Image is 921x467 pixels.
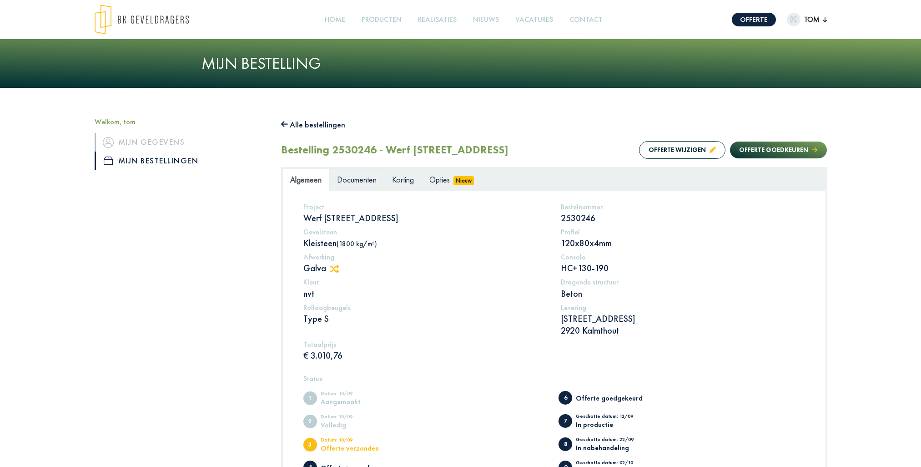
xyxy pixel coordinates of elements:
[512,10,557,30] a: Vacatures
[561,237,805,249] p: 120x80x4mm
[303,313,548,325] p: Type S
[303,391,317,405] span: Aangemaakt
[303,237,548,249] p: Kleisteen
[559,391,572,405] span: Offerte goedgekeurd
[321,398,396,405] div: Aangemaakt
[303,340,548,349] h5: Totaalprijs
[639,141,725,159] button: Offerte wijzigen
[561,278,805,286] h5: Dragende structuur
[561,203,805,211] h5: Bestelnummer
[281,143,508,157] h2: Bestelling 2530246 - Werf [STREET_ADDRESS]
[321,437,396,445] div: Datum: 10/09
[576,444,651,451] div: In nabehandeling
[282,168,825,191] ul: Tabs
[800,14,823,25] span: tom
[576,437,651,444] div: Geschatte datum: 22/09
[303,278,548,286] h5: Kleur
[95,133,267,151] a: iconMijn gegevens
[559,414,572,428] span: In productie
[561,313,805,336] p: [STREET_ADDRESS] 2920 Kalmthout
[303,212,548,224] p: Werf [STREET_ADDRESS]
[576,414,651,421] div: Geschatte datum: 12/09
[566,10,606,30] a: Contact
[561,228,805,236] h5: Profiel
[561,262,805,274] p: HC+130-190
[103,137,114,148] img: icon
[281,117,346,132] button: Alle bestellingen
[303,228,548,236] h5: Gevelsteen
[321,10,349,30] a: Home
[303,438,317,452] span: Offerte verzonden
[429,174,450,185] span: Opties
[561,288,805,299] p: Beton
[321,421,396,428] div: Volledig
[290,174,322,185] span: Algemeen
[337,239,377,248] span: (1800 kg/m³)
[732,13,776,26] a: Offerte
[303,253,548,261] h5: Afwerking
[104,157,113,165] img: icon
[303,350,548,361] p: € 3.010,76
[337,174,377,185] span: Documenten
[95,5,189,35] img: logo
[469,10,503,30] a: Nieuws
[303,203,548,211] h5: Project
[95,117,267,126] h5: Welkom, tom
[576,421,651,428] div: In productie
[561,303,805,312] h5: Levering
[561,253,805,261] h5: Console
[576,395,651,401] div: Offerte goedgekeurd
[321,391,396,398] div: Datum: 10/09
[303,262,548,274] p: Galva
[787,13,800,26] img: dummypic.png
[303,303,548,312] h5: Rollaagbeugels
[559,437,572,451] span: In nabehandeling
[787,13,827,26] button: tom
[303,288,548,299] p: nvt
[358,10,405,30] a: Producten
[321,414,396,421] div: Datum: 10/09
[392,174,414,185] span: Korting
[303,415,317,428] span: Volledig
[95,152,267,170] a: iconMijn bestellingen
[561,212,805,224] p: 2530246
[321,445,396,452] div: Offerte verzonden
[303,374,805,383] h5: Status:
[453,176,474,185] span: Nieuw
[730,142,826,158] button: Offerte goedkeuren
[201,54,720,73] h1: Mijn bestelling
[414,10,460,30] a: Realisaties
